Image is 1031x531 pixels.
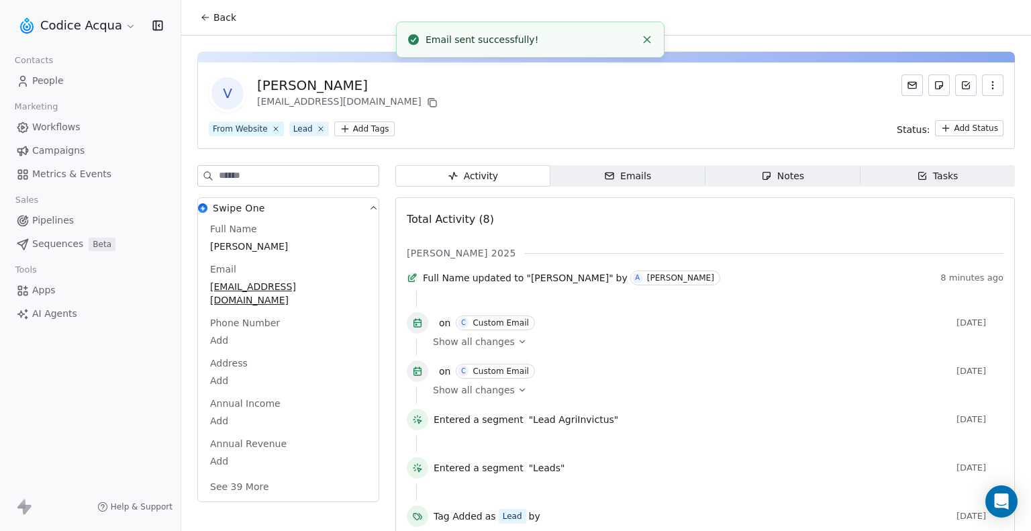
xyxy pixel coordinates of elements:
[439,316,450,330] span: on
[434,413,524,426] span: Entered a segment
[11,233,170,255] a: SequencesBeta
[9,97,64,117] span: Marketing
[202,475,277,499] button: See 39 More
[192,5,244,30] button: Back
[461,366,466,377] div: C
[213,11,236,24] span: Back
[32,283,56,297] span: Apps
[32,213,74,228] span: Pipelines
[485,510,496,523] span: as
[426,33,636,47] div: Email sent successfully!
[407,246,516,260] span: [PERSON_NAME] 2025
[434,510,483,523] span: Tag Added
[207,222,260,236] span: Full Name
[11,163,170,185] a: Metrics & Events
[210,414,366,428] span: Add
[503,510,522,522] div: Lead
[529,510,540,523] span: by
[11,303,170,325] a: AI Agents
[210,334,366,347] span: Add
[616,271,628,285] span: by
[210,374,366,387] span: Add
[473,271,524,285] span: updated to
[434,461,524,475] span: Entered a segment
[956,318,1003,328] span: [DATE]
[198,198,379,222] button: Swipe OneSwipe One
[207,316,283,330] span: Phone Number
[32,144,85,158] span: Campaigns
[198,203,207,213] img: Swipe One
[11,70,170,92] a: People
[526,271,613,285] span: "[PERSON_NAME]"
[19,17,35,34] img: logo.png
[647,273,714,283] div: [PERSON_NAME]
[439,365,450,378] span: on
[32,237,83,251] span: Sequences
[9,50,59,70] span: Contacts
[89,238,115,251] span: Beta
[257,76,440,95] div: [PERSON_NAME]
[529,413,619,426] span: "Lead AgriInvictus"
[207,356,250,370] span: Address
[433,335,515,348] span: Show all changes
[198,222,379,501] div: Swipe OneSwipe One
[11,209,170,232] a: Pipelines
[935,120,1003,136] button: Add Status
[32,167,111,181] span: Metrics & Events
[433,383,994,397] a: Show all changes
[9,190,44,210] span: Sales
[423,271,470,285] span: Full Name
[897,123,930,136] span: Status:
[40,17,122,34] span: Codice Acqua
[213,201,265,215] span: Swipe One
[473,367,528,376] div: Custom Email
[407,213,494,226] span: Total Activity (8)
[473,318,528,328] div: Custom Email
[210,240,366,253] span: [PERSON_NAME]
[940,273,1003,283] span: 8 minutes ago
[956,463,1003,473] span: [DATE]
[433,383,515,397] span: Show all changes
[293,123,313,135] div: Lead
[529,461,565,475] span: "Leads"
[9,260,42,280] span: Tools
[985,485,1018,518] div: Open Intercom Messenger
[207,437,289,450] span: Annual Revenue
[257,95,440,111] div: [EMAIL_ADDRESS][DOMAIN_NAME]
[956,366,1003,377] span: [DATE]
[917,169,959,183] div: Tasks
[461,318,466,328] div: C
[761,169,804,183] div: Notes
[207,262,239,276] span: Email
[11,116,170,138] a: Workflows
[97,501,173,512] a: Help & Support
[213,123,268,135] div: From Website
[32,120,81,134] span: Workflows
[210,280,366,307] span: [EMAIL_ADDRESS][DOMAIN_NAME]
[433,335,994,348] a: Show all changes
[210,454,366,468] span: Add
[635,273,640,283] div: A
[638,31,656,48] button: Close toast
[956,414,1003,425] span: [DATE]
[211,77,244,109] span: V
[11,279,170,301] a: Apps
[32,307,77,321] span: AI Agents
[334,122,395,136] button: Add Tags
[111,501,173,512] span: Help & Support
[32,74,64,88] span: People
[11,140,170,162] a: Campaigns
[604,169,651,183] div: Emails
[16,14,139,37] button: Codice Acqua
[207,397,283,410] span: Annual Income
[956,511,1003,522] span: [DATE]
